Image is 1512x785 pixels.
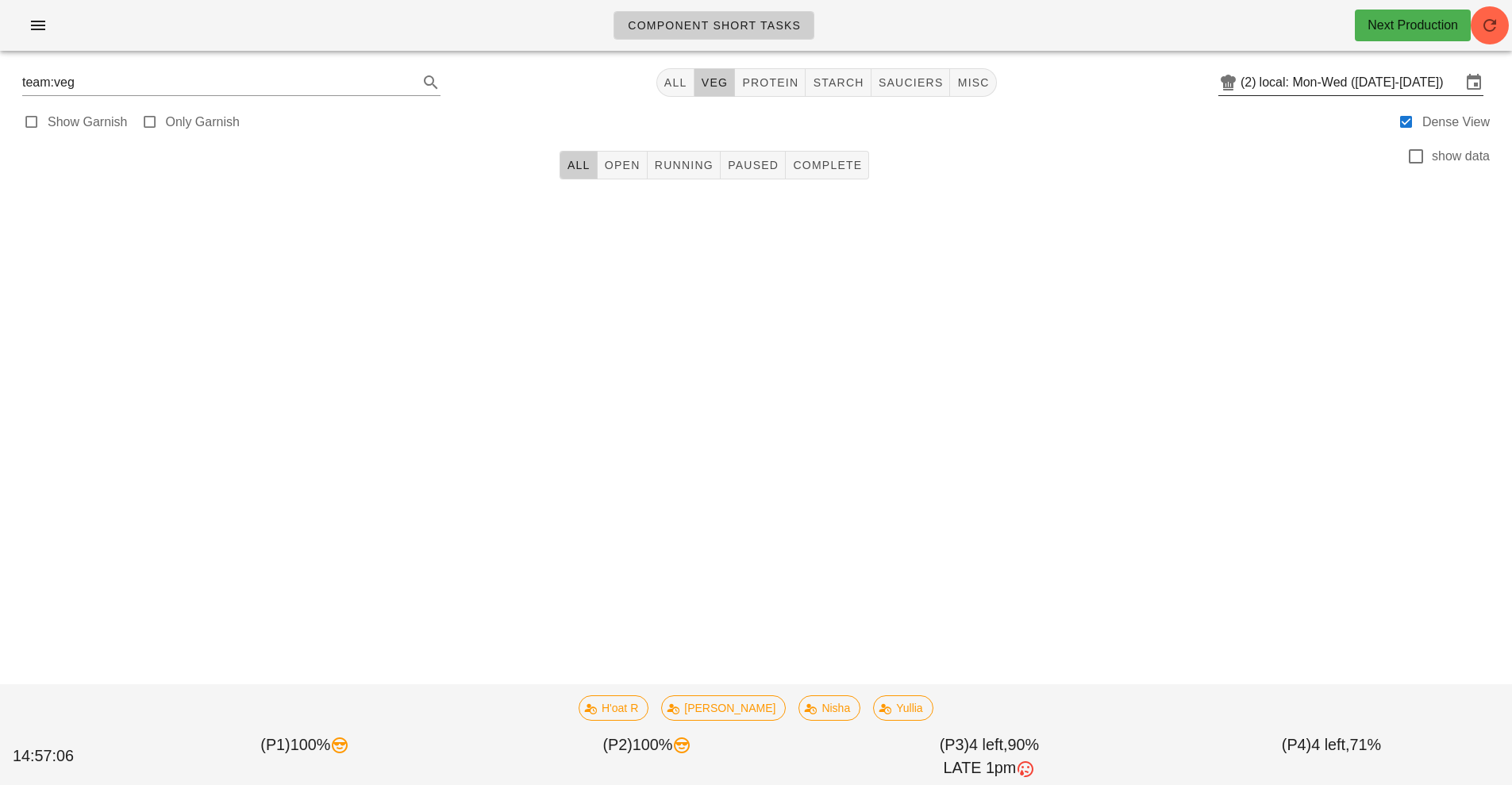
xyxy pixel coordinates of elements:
[812,76,864,89] span: starch
[1422,114,1490,130] label: Dense View
[871,68,951,97] button: sauciers
[654,159,714,171] span: Running
[741,76,798,89] span: protein
[664,76,687,89] span: All
[786,151,869,179] button: Complete
[701,76,729,89] span: veg
[956,76,989,89] span: misc
[648,151,721,179] button: Running
[567,159,591,171] span: All
[1241,75,1260,90] div: (2)
[627,19,801,32] span: Component Short Tasks
[721,151,786,179] button: Paused
[727,159,779,171] span: Paused
[560,151,598,179] button: All
[694,68,736,97] button: veg
[598,151,648,179] button: Open
[1368,16,1458,35] div: Next Production
[950,68,996,97] button: misc
[878,76,944,89] span: sauciers
[604,159,641,171] span: Open
[806,68,871,97] button: starch
[614,11,814,40] a: Component Short Tasks
[166,114,240,130] label: Only Garnish
[656,68,694,97] button: All
[1432,148,1490,164] label: show data
[735,68,806,97] button: protein
[48,114,128,130] label: Show Garnish
[792,159,862,171] span: Complete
